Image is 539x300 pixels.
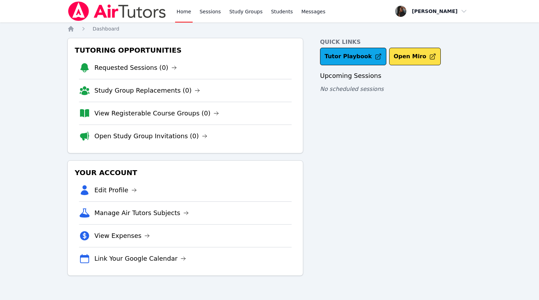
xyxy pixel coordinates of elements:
[73,166,297,179] h3: Your Account
[73,44,297,56] h3: Tutoring Opportunities
[67,1,167,21] img: Air Tutors
[93,26,119,32] span: Dashboard
[93,25,119,32] a: Dashboard
[320,86,384,92] span: No scheduled sessions
[94,231,150,241] a: View Expenses
[320,71,472,81] h3: Upcoming Sessions
[320,48,386,65] a: Tutor Playbook
[94,108,219,118] a: View Registerable Course Groups (0)
[94,63,177,73] a: Requested Sessions (0)
[94,185,137,195] a: Edit Profile
[301,8,326,15] span: Messages
[94,131,207,141] a: Open Study Group Invitations (0)
[94,254,186,264] a: Link Your Google Calendar
[94,208,189,218] a: Manage Air Tutors Subjects
[320,38,472,46] h4: Quick Links
[94,86,200,95] a: Study Group Replacements (0)
[389,48,441,65] button: Open Miro
[67,25,472,32] nav: Breadcrumb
